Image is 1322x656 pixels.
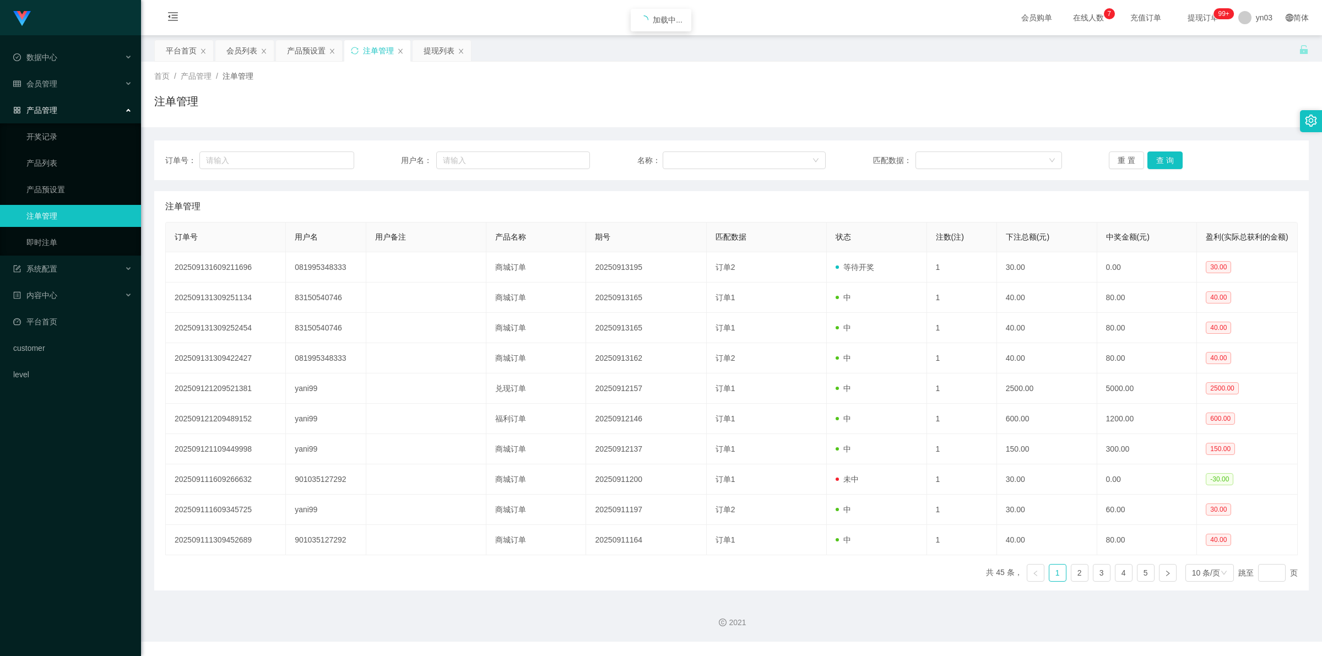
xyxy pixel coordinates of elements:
[716,414,735,423] span: 订单1
[836,232,851,241] span: 状态
[716,263,735,272] span: 订单2
[486,283,587,313] td: 商城订单
[286,495,366,525] td: yani99
[165,200,201,213] span: 注单管理
[1097,495,1198,525] td: 60.00
[26,231,132,253] a: 即时注单
[1206,261,1231,273] span: 30.00
[13,364,132,386] a: level
[1097,373,1198,404] td: 5000.00
[486,434,587,464] td: 商城订单
[175,232,198,241] span: 订单号
[13,11,31,26] img: logo.9652507e.png
[716,505,735,514] span: 订单2
[716,232,746,241] span: 匹配数据
[586,283,706,313] td: 20250913165
[1097,434,1198,464] td: 300.00
[26,126,132,148] a: 开奖记录
[1107,8,1111,19] p: 7
[401,155,436,166] span: 用户名：
[1206,534,1231,546] span: 40.00
[1206,473,1233,485] span: -30.00
[586,434,706,464] td: 20250912137
[836,293,851,302] span: 中
[637,155,663,166] span: 名称：
[1071,565,1088,581] a: 2
[486,313,587,343] td: 商城订单
[1049,157,1055,165] i: 图标: down
[286,283,366,313] td: 83150540746
[836,414,851,423] span: 中
[174,72,176,80] span: /
[486,373,587,404] td: 兑现订单
[586,525,706,555] td: 20250911164
[997,283,1097,313] td: 40.00
[154,93,198,110] h1: 注单管理
[261,48,267,55] i: 图标: close
[1286,14,1293,21] i: 图标: global
[26,205,132,227] a: 注单管理
[927,313,997,343] td: 1
[586,495,706,525] td: 20250911197
[26,152,132,174] a: 产品列表
[150,617,1313,628] div: 2021
[586,343,706,373] td: 20250913162
[1027,564,1044,582] li: 上一页
[716,535,735,544] span: 订单1
[216,72,218,80] span: /
[1049,564,1066,582] li: 1
[154,72,170,80] span: 首页
[986,564,1022,582] li: 共 45 条，
[716,354,735,362] span: 订单2
[1006,232,1049,241] span: 下注总额(元)
[1206,413,1235,425] span: 600.00
[1137,564,1155,582] li: 5
[927,464,997,495] td: 1
[286,525,366,555] td: 901035127292
[165,155,199,166] span: 订单号：
[997,495,1097,525] td: 30.00
[997,313,1097,343] td: 40.00
[1206,352,1231,364] span: 40.00
[13,53,21,61] i: 图标: check-circle-o
[166,525,286,555] td: 202509111309452689
[1097,343,1198,373] td: 80.00
[936,232,964,241] span: 注数(注)
[586,252,706,283] td: 20250913195
[997,343,1097,373] td: 40.00
[812,157,819,165] i: 图标: down
[927,404,997,434] td: 1
[873,155,915,166] span: 匹配数据：
[927,283,997,313] td: 1
[200,48,207,55] i: 图标: close
[1182,14,1224,21] span: 提现订单
[166,404,286,434] td: 202509121209489152
[166,343,286,373] td: 202509131309422427
[13,264,57,273] span: 系统配置
[927,495,997,525] td: 1
[166,40,197,61] div: 平台首页
[166,283,286,313] td: 202509131309251134
[1206,443,1235,455] span: 150.00
[486,464,587,495] td: 商城订单
[397,48,404,55] i: 图标: close
[1125,14,1167,21] span: 充值订单
[295,232,318,241] span: 用户名
[997,373,1097,404] td: 2500.00
[166,495,286,525] td: 202509111609345725
[997,252,1097,283] td: 30.00
[595,232,610,241] span: 期号
[927,525,997,555] td: 1
[653,15,682,24] span: 加载中...
[26,178,132,200] a: 产品预设置
[13,291,57,300] span: 内容中心
[13,79,57,88] span: 会员管理
[13,311,132,333] a: 图标: dashboard平台首页
[486,404,587,434] td: 福利订单
[1097,283,1198,313] td: 80.00
[927,343,997,373] td: 1
[286,404,366,434] td: yani99
[495,232,526,241] span: 产品名称
[1206,232,1288,241] span: 盈利(实际总获利的金额)
[927,373,997,404] td: 1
